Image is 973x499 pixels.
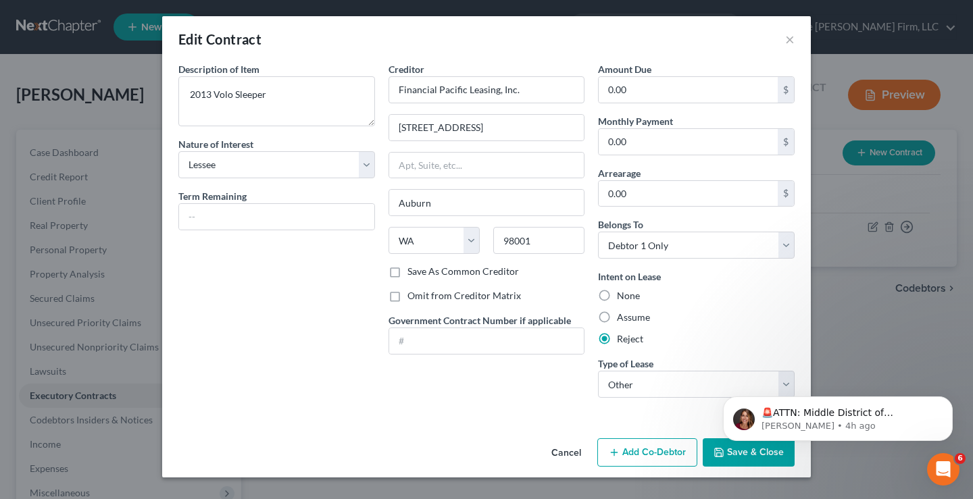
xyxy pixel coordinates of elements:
[389,115,584,140] input: Enter address...
[407,289,521,303] label: Omit from Creditor Matrix
[389,76,585,103] input: Search creditor by name...
[493,227,584,254] input: Enter zip..
[927,453,959,485] iframe: Intercom live chat
[599,129,778,155] input: 0.00
[389,328,584,354] input: #
[778,77,794,103] div: $
[778,129,794,155] div: $
[599,77,778,103] input: 0.00
[955,453,966,464] span: 6
[389,190,584,215] input: Enter city...
[598,62,651,76] label: Amount Due
[597,438,697,467] button: Add Co-Debtor
[178,30,261,49] div: Edit Contract
[407,265,519,278] label: Save As Common Creditor
[541,440,592,467] button: Cancel
[703,368,973,463] iframe: Intercom notifications message
[785,31,795,47] button: ×
[598,166,641,180] label: Arrearage
[778,181,794,207] div: $
[179,204,374,230] input: --
[617,332,643,346] label: Reject
[617,311,650,324] label: Assume
[599,181,778,207] input: 0.00
[389,63,424,75] span: Creditor
[598,358,653,369] span: Type of Lease
[598,269,661,284] label: Intent on Lease
[598,219,643,230] span: Belongs To
[389,153,584,178] input: Apt, Suite, etc...
[178,137,253,151] label: Nature of Interest
[178,63,259,75] span: Description of Item
[178,189,247,203] label: Term Remaining
[389,313,571,327] label: Government Contract Number if applicable
[598,114,673,128] label: Monthly Payment
[617,289,640,303] label: None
